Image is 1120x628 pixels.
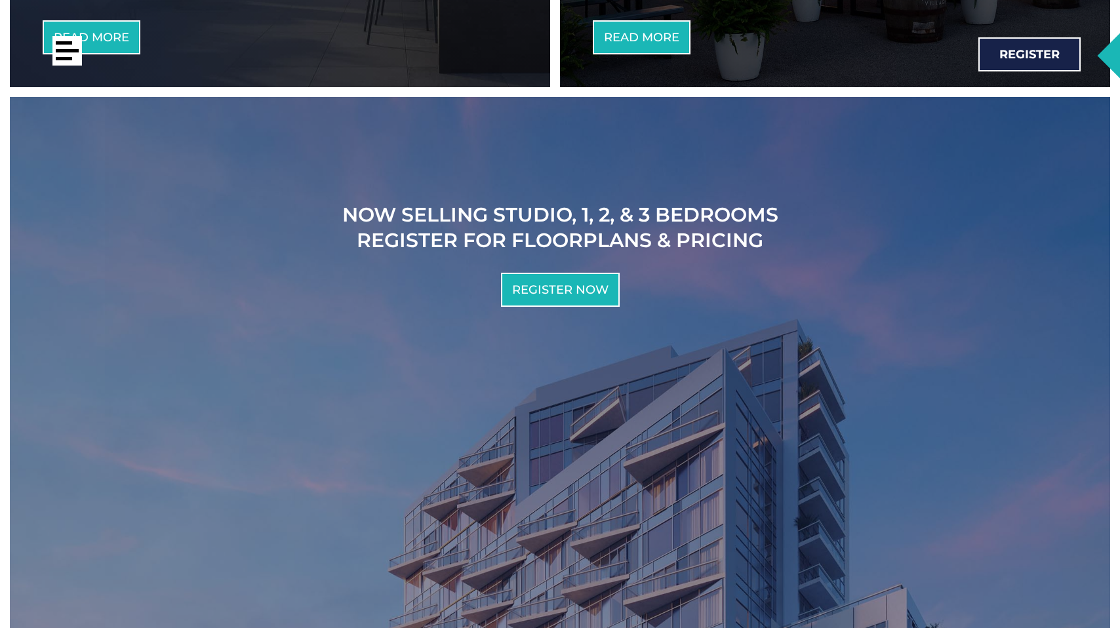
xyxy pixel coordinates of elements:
[512,284,609,296] span: Register Now
[336,227,784,253] h2: Register for floorplans & Pricing
[91,202,1029,227] h2: NOW SELLING Studio, 1, 2, & 3 Bedrooms
[999,49,1060,60] span: Register
[501,273,620,307] a: Register Now
[978,37,1081,71] a: Register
